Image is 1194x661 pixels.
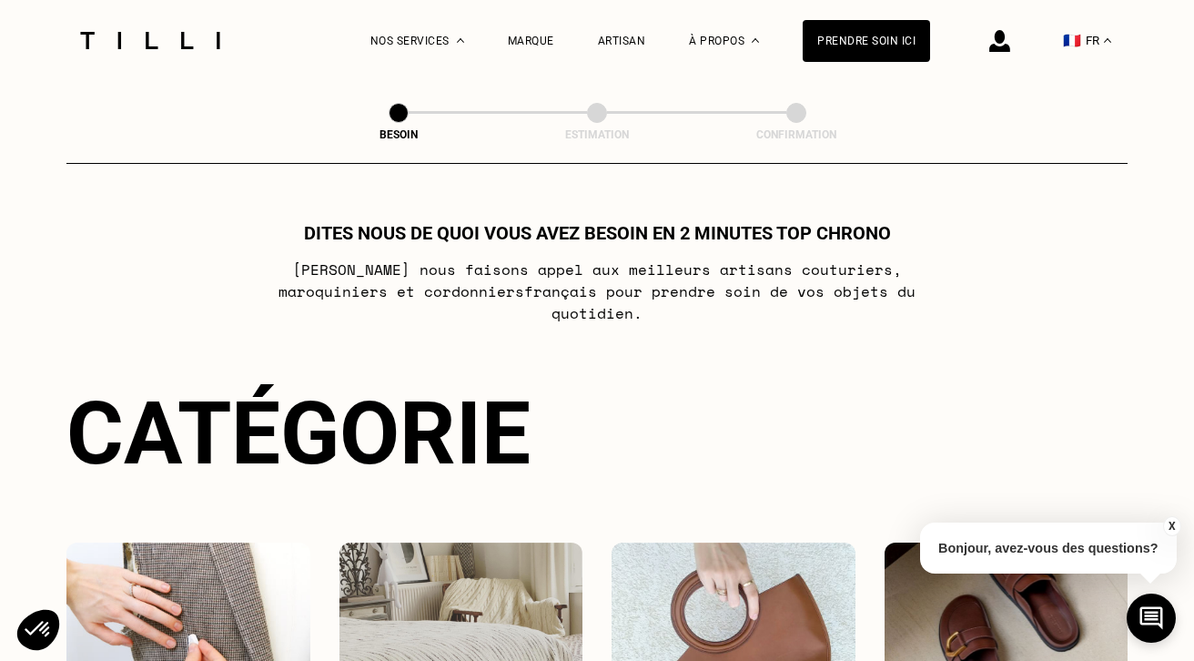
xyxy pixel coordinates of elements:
[989,30,1010,52] img: icône connexion
[752,38,759,43] img: Menu déroulant à propos
[237,259,958,324] p: [PERSON_NAME] nous faisons appel aux meilleurs artisans couturiers , maroquiniers et cordonniers ...
[308,128,490,141] div: Besoin
[1104,38,1111,43] img: menu déroulant
[508,35,554,47] a: Marque
[66,382,1128,484] div: Catégorie
[506,128,688,141] div: Estimation
[304,222,891,244] h1: Dites nous de quoi vous avez besoin en 2 minutes top chrono
[705,128,887,141] div: Confirmation
[920,523,1177,574] p: Bonjour, avez-vous des questions?
[803,20,930,62] a: Prendre soin ici
[1162,516,1180,536] button: X
[1063,32,1081,49] span: 🇫🇷
[598,35,646,47] a: Artisan
[457,38,464,43] img: Menu déroulant
[74,32,227,49] img: Logo du service de couturière Tilli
